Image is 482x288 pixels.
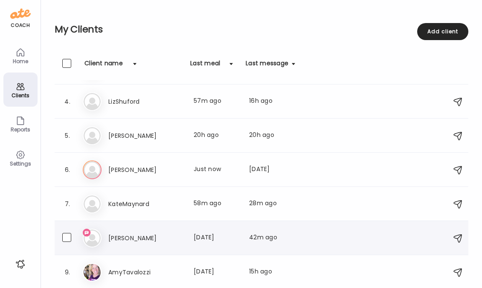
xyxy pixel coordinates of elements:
[417,23,468,40] div: Add client
[108,96,183,107] h3: LizShuford
[62,131,73,141] div: 5.
[249,199,295,209] div: 28m ago
[194,131,239,141] div: 20h ago
[194,233,239,243] div: [DATE]
[5,58,36,64] div: Home
[249,165,295,175] div: [DATE]
[108,267,183,277] h3: AmyTavalozzi
[62,267,73,277] div: 9.
[194,199,239,209] div: 58m ago
[190,59,220,73] div: Last meal
[249,96,295,107] div: 16h ago
[194,267,239,277] div: [DATE]
[108,199,183,209] h3: KateMaynard
[5,127,36,132] div: Reports
[249,267,295,277] div: 15h ago
[249,131,295,141] div: 20h ago
[249,233,295,243] div: 42m ago
[108,131,183,141] h3: [PERSON_NAME]
[108,233,183,243] h3: [PERSON_NAME]
[108,165,183,175] h3: [PERSON_NAME]
[10,7,31,20] img: ate
[5,161,36,166] div: Settings
[194,165,239,175] div: Just now
[246,59,288,73] div: Last message
[62,96,73,107] div: 4.
[55,23,468,36] h2: My Clients
[84,59,123,73] div: Client name
[5,93,36,98] div: Clients
[62,165,73,175] div: 6.
[62,199,73,209] div: 7.
[11,22,30,29] div: coach
[194,96,239,107] div: 57m ago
